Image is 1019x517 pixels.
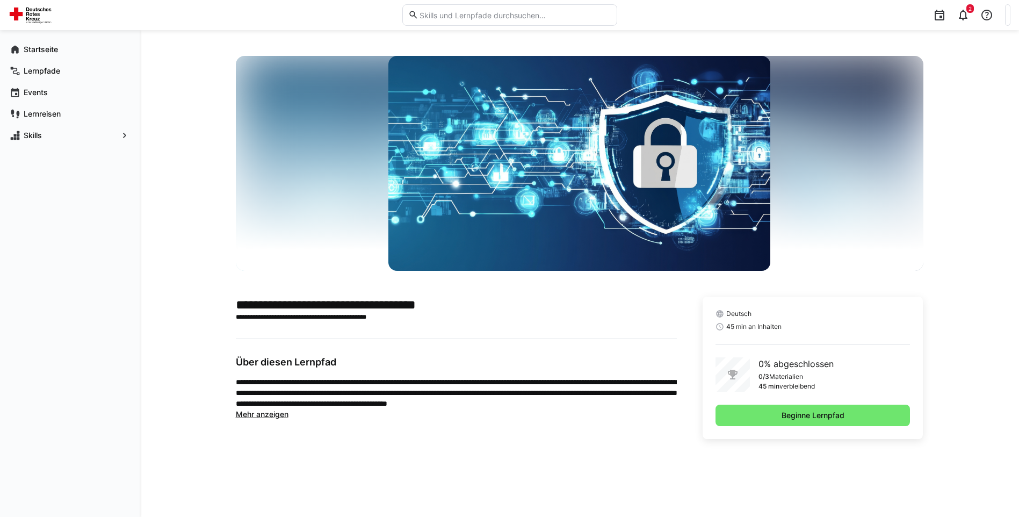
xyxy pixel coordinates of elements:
[780,410,846,421] span: Beginne Lernpfad
[769,372,803,381] p: Materialien
[758,382,779,391] p: 45 min
[969,5,972,12] span: 2
[726,322,782,331] span: 45 min an Inhalten
[758,372,769,381] p: 0/3
[758,357,834,370] p: 0% abgeschlossen
[779,382,815,391] p: verbleibend
[236,410,288,419] span: Mehr anzeigen
[716,405,910,426] button: Beginne Lernpfad
[236,356,677,368] h3: Über diesen Lernpfad
[418,10,611,20] input: Skills und Lernpfade durchsuchen…
[726,310,751,318] span: Deutsch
